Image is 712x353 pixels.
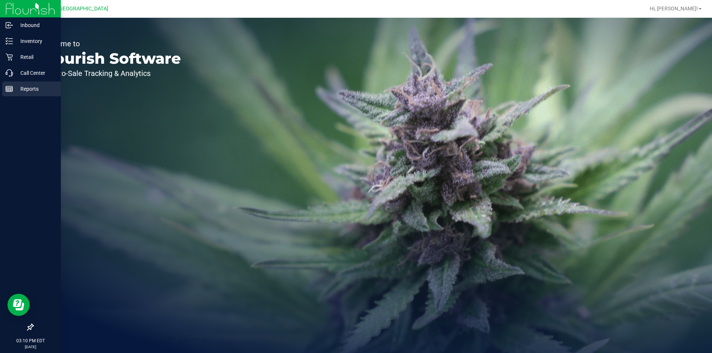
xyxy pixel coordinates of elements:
[3,344,57,350] p: [DATE]
[650,6,698,11] span: Hi, [PERSON_NAME]!
[43,6,108,12] span: GA2 - [GEOGRAPHIC_DATA]
[13,37,57,46] p: Inventory
[40,51,181,66] p: Flourish Software
[6,85,13,93] inline-svg: Reports
[3,337,57,344] p: 03:10 PM EDT
[13,84,57,93] p: Reports
[40,70,181,77] p: Seed-to-Sale Tracking & Analytics
[6,37,13,45] inline-svg: Inventory
[40,40,181,47] p: Welcome to
[13,53,57,61] p: Retail
[13,21,57,30] p: Inbound
[6,53,13,61] inline-svg: Retail
[6,69,13,77] inline-svg: Call Center
[6,21,13,29] inline-svg: Inbound
[7,294,30,316] iframe: Resource center
[13,69,57,77] p: Call Center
